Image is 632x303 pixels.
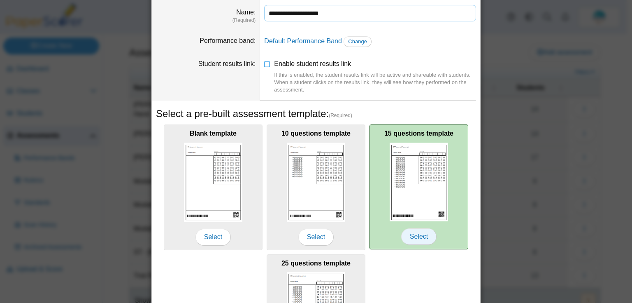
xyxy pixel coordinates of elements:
span: Select [298,229,334,245]
span: Select [195,229,231,245]
span: Select [401,228,437,245]
span: Enable student results link [274,60,476,94]
label: Student results link [198,60,256,67]
h5: Select a pre-built assessment template: [156,107,476,121]
b: 25 questions template [281,260,351,267]
div: If this is enabled, the student results link will be active and shareable with students. When a s... [274,71,476,94]
b: 15 questions template [384,130,453,137]
label: Name [236,9,256,16]
b: 10 questions template [281,130,351,137]
a: Change [344,36,372,47]
span: Change [348,38,367,45]
img: scan_sheet_15_questions.png [390,143,448,222]
label: Performance band [200,37,256,44]
b: Blank template [190,130,237,137]
img: scan_sheet_10_questions.png [287,143,345,222]
a: Default Performance Band [264,38,342,45]
span: (Required) [329,112,352,119]
img: scan_sheet_blank.png [184,143,242,222]
dfn: (Required) [156,17,256,24]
